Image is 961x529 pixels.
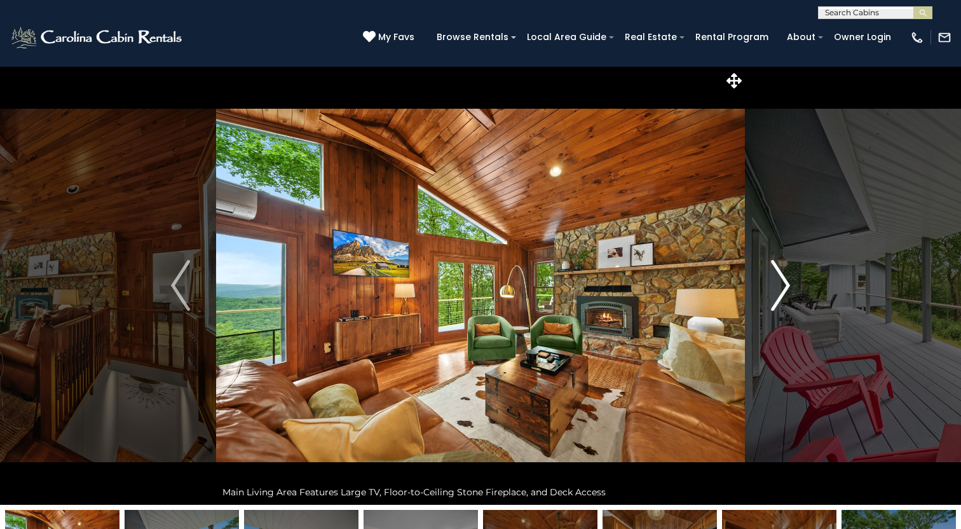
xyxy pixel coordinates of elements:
[430,27,515,47] a: Browse Rentals
[618,27,683,47] a: Real Estate
[145,66,216,505] button: Previous
[378,31,414,44] span: My Favs
[171,260,190,311] img: arrow
[937,31,951,45] img: mail-regular-white.png
[780,27,822,47] a: About
[745,66,816,505] button: Next
[910,31,924,45] img: phone-regular-white.png
[771,260,790,311] img: arrow
[363,31,418,45] a: My Favs
[521,27,613,47] a: Local Area Guide
[216,479,745,505] div: Main Living Area Features Large TV, Floor-to-Ceiling Stone Fireplace, and Deck Access
[10,25,186,50] img: White-1-2.png
[828,27,897,47] a: Owner Login
[689,27,775,47] a: Rental Program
